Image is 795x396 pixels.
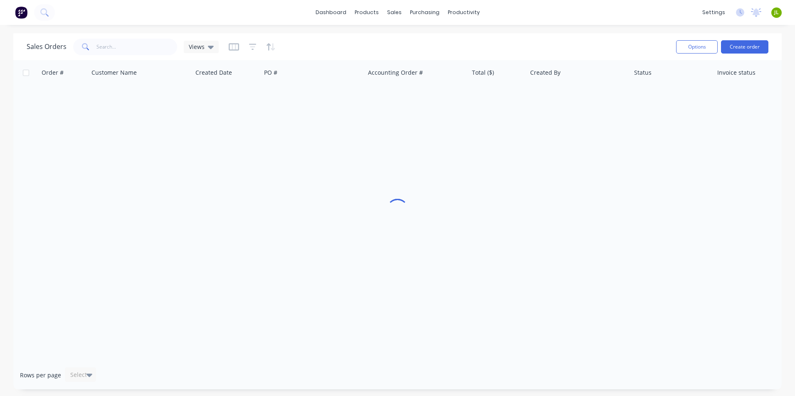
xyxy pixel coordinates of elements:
div: PO # [264,68,277,77]
h1: Sales Orders [27,43,67,51]
div: Accounting Order # [368,68,423,77]
div: Customer Name [91,68,137,77]
button: Options [676,40,718,54]
div: Created By [530,68,560,77]
span: Rows per page [20,371,61,379]
div: Invoice status [717,68,755,77]
span: Views [189,42,205,51]
div: Total ($) [472,68,494,77]
div: Status [634,68,652,77]
input: Search... [96,39,178,55]
div: sales [383,6,406,19]
span: JL [774,9,779,16]
div: productivity [444,6,484,19]
div: products [351,6,383,19]
a: dashboard [311,6,351,19]
div: Select... [70,371,92,379]
img: Factory [15,6,27,19]
div: Created Date [195,68,232,77]
div: settings [698,6,729,19]
div: purchasing [406,6,444,19]
button: Create order [721,40,768,54]
div: Order # [42,68,64,77]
